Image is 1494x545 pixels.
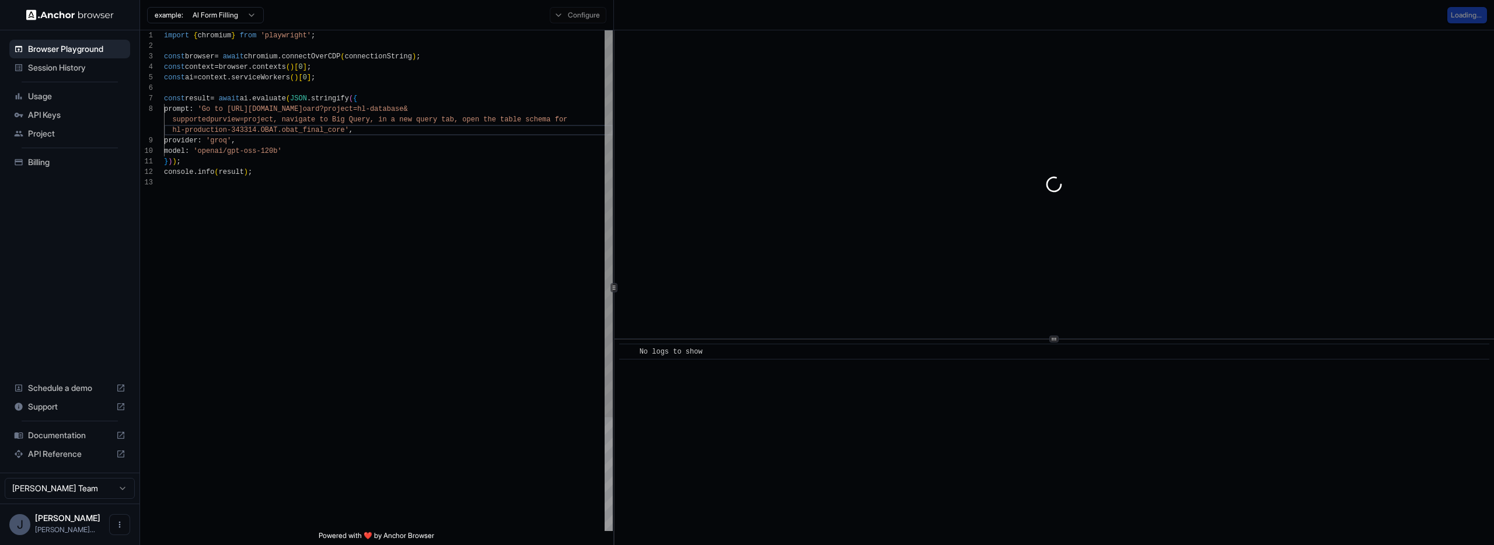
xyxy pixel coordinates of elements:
div: J [9,514,30,535]
span: Session History [28,62,125,74]
span: Schedule a demo [28,382,111,394]
div: Browser Playground [9,40,130,58]
span: API Keys [28,109,125,121]
span: Browser Playground [28,43,125,55]
div: Documentation [9,426,130,445]
img: Anchor Logo [26,9,114,20]
div: API Keys [9,106,130,124]
div: Schedule a demo [9,379,130,397]
div: Session History [9,58,130,77]
span: example: [155,11,183,20]
div: Usage [9,87,130,106]
div: Billing [9,153,130,172]
span: Jackie Lee [35,513,100,523]
div: Project [9,124,130,143]
span: Billing [28,156,125,168]
button: Open menu [109,514,130,535]
span: Usage [28,90,125,102]
span: jackielee@hl.agency [35,525,95,534]
div: Support [9,397,130,416]
span: API Reference [28,448,111,460]
span: Support [28,401,111,413]
span: Project [28,128,125,139]
div: API Reference [9,445,130,463]
span: Documentation [28,429,111,441]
